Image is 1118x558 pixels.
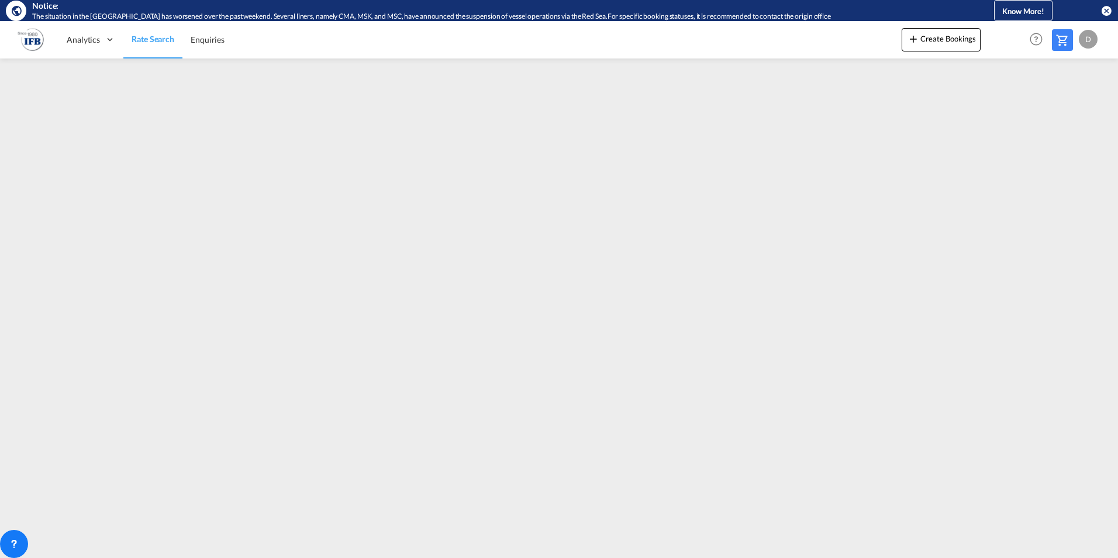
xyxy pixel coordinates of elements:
[1026,29,1046,49] span: Help
[58,20,123,58] div: Analytics
[132,34,174,44] span: Rate Search
[123,20,182,58] a: Rate Search
[1002,6,1044,16] span: Know More!
[1079,30,1098,49] div: D
[1026,29,1052,50] div: Help
[18,26,44,53] img: b628ab10256c11eeb52753acbc15d091.png
[32,12,946,22] div: The situation in the Red Sea has worsened over the past weekend. Several liners, namely CMA, MSK,...
[182,20,233,58] a: Enquiries
[11,5,22,16] md-icon: icon-earth
[906,32,920,46] md-icon: icon-plus 400-fg
[191,35,225,44] span: Enquiries
[902,28,981,51] button: icon-plus 400-fgCreate Bookings
[1100,5,1112,16] button: icon-close-circle
[67,34,100,46] span: Analytics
